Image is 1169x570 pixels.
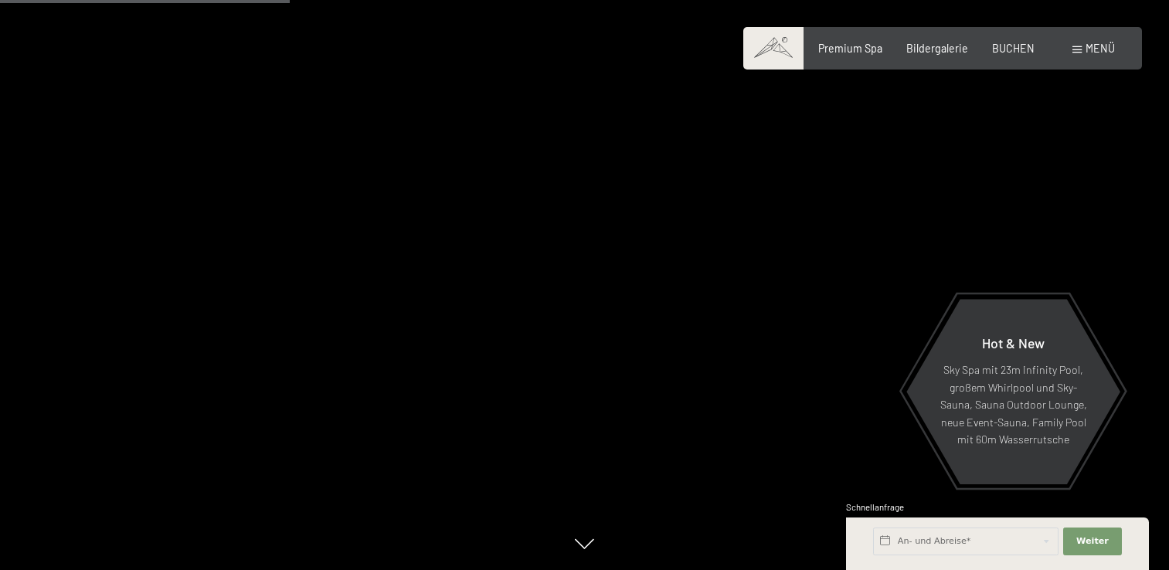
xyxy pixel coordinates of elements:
a: BUCHEN [992,42,1035,55]
a: Bildergalerie [906,42,968,55]
span: Schnellanfrage [846,502,904,512]
span: Weiter [1076,535,1109,548]
button: Weiter [1063,528,1122,555]
a: Hot & New Sky Spa mit 23m Infinity Pool, großem Whirlpool und Sky-Sauna, Sauna Outdoor Lounge, ne... [906,298,1121,485]
p: Sky Spa mit 23m Infinity Pool, großem Whirlpool und Sky-Sauna, Sauna Outdoor Lounge, neue Event-S... [940,361,1087,449]
span: Menü [1086,42,1115,55]
span: Hot & New [982,334,1045,351]
a: Premium Spa [818,42,882,55]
